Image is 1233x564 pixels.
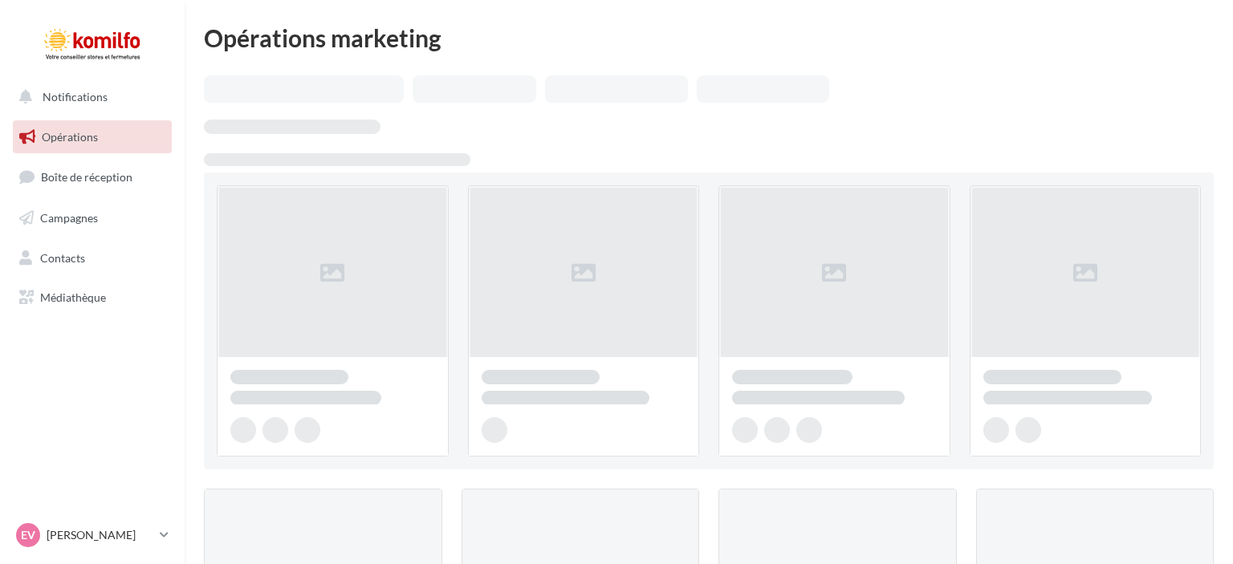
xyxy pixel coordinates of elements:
a: Opérations [10,120,175,154]
a: Campagnes [10,201,175,235]
span: EV [21,527,35,543]
div: Opérations marketing [204,26,1214,50]
span: Notifications [43,90,108,103]
span: Médiathèque [40,290,106,304]
button: Notifications [10,80,169,114]
a: Contacts [10,241,175,275]
span: Boîte de réception [41,170,132,184]
span: Contacts [40,250,85,264]
a: EV [PERSON_NAME] [13,520,172,550]
p: [PERSON_NAME] [47,527,153,543]
span: Campagnes [40,211,98,225]
a: Boîte de réception [10,160,175,194]
span: Opérations [42,130,98,144]
a: Médiathèque [10,281,175,314]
